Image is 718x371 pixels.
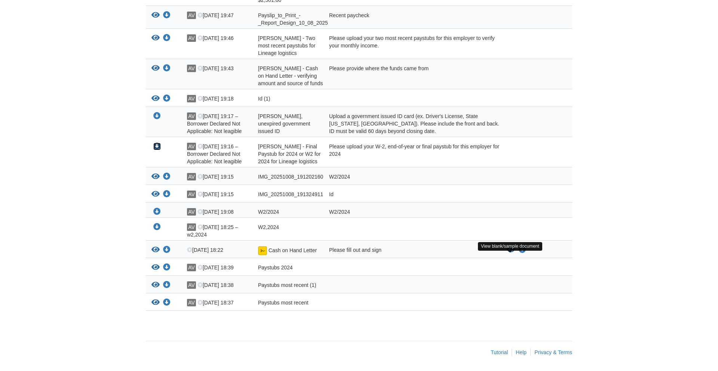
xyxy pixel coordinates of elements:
[151,281,160,289] button: View Paystubs most recent (1)
[187,112,196,120] span: AV
[187,299,196,306] span: AV
[151,299,160,307] button: View Paystubs most recent
[187,208,196,216] span: AV
[197,282,234,288] span: [DATE] 18:38
[258,65,323,86] span: [PERSON_NAME] - Cash on Hand Letter - verifying amount and source of funds
[151,65,160,72] button: View Alexander Vazquez - Cash on Hand Letter - verifying amount and source of funds
[153,113,161,119] a: Download Alexander Vazquez - Valid, unexpired government issued ID
[258,209,279,215] span: W2/2024
[258,282,316,288] span: Paystubs most recent (1)
[323,191,501,200] div: Id
[153,209,161,215] a: Download W2/2024
[478,242,542,251] div: View blank/sample document
[258,224,279,230] span: W2,2024
[187,247,223,253] span: [DATE] 18:22
[258,246,267,255] img: Document fully signed
[258,35,315,56] span: [PERSON_NAME] - Two most recent paystubs for Lineage logistics
[258,96,270,102] span: Id (1)
[187,143,242,164] span: [DATE] 19:16 – Borrower Declared Not Applicable: Not leagible
[197,12,234,18] span: [DATE] 19:47
[151,173,160,181] button: View IMG_20251008_191202160
[519,247,526,253] a: Download Cash on Hand Letter
[323,143,501,165] div: Please upload your W-2, end-of-year or final paystub for this employer for 2024
[187,143,196,150] span: AV
[491,349,508,355] a: Tutorial
[258,265,293,270] span: Paystubs 2024
[151,264,160,272] button: View Paystubs 2024
[187,264,196,271] span: AV
[151,246,160,254] button: View Cash on Hand Letter
[258,191,323,197] span: IMG_20251008_191324911
[323,12,501,27] div: Recent paycheck
[151,191,160,198] button: View IMG_20251008_191324911
[187,65,196,72] span: AV
[151,12,160,19] button: View Payslip_to_Print_-_Report_Design_10_08_2025
[197,209,234,215] span: [DATE] 19:08
[187,191,196,198] span: AV
[197,300,234,306] span: [DATE] 18:37
[323,208,501,216] div: W2/2024
[163,192,171,198] a: Download IMG_20251008_191324911
[197,191,234,197] span: [DATE] 19:15
[197,65,234,71] span: [DATE] 19:43
[187,281,196,289] span: AV
[323,34,501,57] div: Please upload your two most recent paystubs for this employer to verify your monthly income.
[187,223,196,231] span: AV
[187,113,242,134] span: [DATE] 19:17 – Borrower Declared Not Applicable: Not leagible
[323,65,501,87] div: Please provide where the funds came from
[187,173,196,180] span: AV
[153,143,161,149] a: Download Alexander Vazquez - Final Paystub for 2024 or W2 for 2024 for Lineage logistics
[197,174,234,180] span: [DATE] 19:15
[197,35,234,41] span: [DATE] 19:46
[258,300,309,306] span: Paystubs most recent
[163,174,171,180] a: Download IMG_20251008_191202160
[269,247,317,253] span: Cash on Hand Letter
[163,300,171,306] a: Download Paystubs most recent
[151,34,160,42] button: View Alexander Vazquez - Two most recent paystubs for Lineage logistics
[163,35,171,41] a: Download Alexander Vazquez - Two most recent paystubs for Lineage logistics
[258,143,320,164] span: [PERSON_NAME] - Final Paystub for 2024 or W2 for 2024 for Lineage logistics
[151,95,160,103] button: View Id (1)
[323,246,501,256] div: Please fill out and sign
[187,12,196,19] span: AV
[187,34,196,42] span: AV
[163,96,171,102] a: Download Id (1)
[323,173,501,183] div: W2/2024
[258,113,310,134] span: [PERSON_NAME], unexpired government issued ID
[197,96,234,102] span: [DATE] 19:18
[163,13,171,19] a: Download Payslip_to_Print_-_Report_Design_10_08_2025
[323,112,501,135] div: Upload a government issued ID card (ex. Driver's License, State [US_STATE], [GEOGRAPHIC_DATA]). P...
[197,265,234,270] span: [DATE] 18:39
[534,349,572,355] a: Privacy & Terms
[163,66,171,72] a: Download Alexander Vazquez - Cash on Hand Letter - verifying amount and source of funds
[153,224,161,230] a: Download W2,2024
[163,265,171,271] a: Download Paystubs 2024
[187,95,196,102] span: AV
[258,12,328,26] span: Payslip_to_Print_-_Report_Design_10_08_2025
[163,282,171,288] a: Download Paystubs most recent (1)
[516,349,527,355] a: Help
[187,224,238,238] span: [DATE] 18:25 – w2,2024
[258,174,323,180] span: IMG_20251008_191202160
[163,247,171,253] a: Download Cash on Hand Letter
